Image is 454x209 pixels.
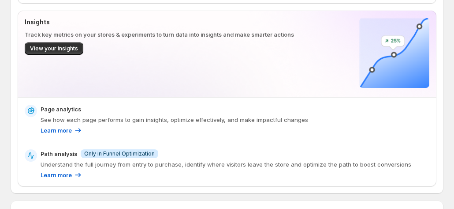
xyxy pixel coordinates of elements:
p: Page analytics [41,105,81,114]
p: Learn more [41,126,72,135]
p: Track key metrics on your stores & experiments to turn data into insights and make smarter actions [25,30,356,39]
p: Path analysis [41,149,77,158]
p: Understand the full journey from entry to purchase, identify where visitors leave the store and o... [41,160,429,169]
a: Learn more [41,126,82,135]
span: Only in Funnel Optimization [84,150,155,157]
p: Insights [25,18,356,27]
img: Insights [359,18,429,88]
p: See how each page performs to gain insights, optimize effectively, and make impactful changes [41,115,429,124]
a: Learn more [41,171,82,179]
button: View your insights [25,42,83,55]
span: View your insights [30,45,78,52]
p: Learn more [41,171,72,179]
